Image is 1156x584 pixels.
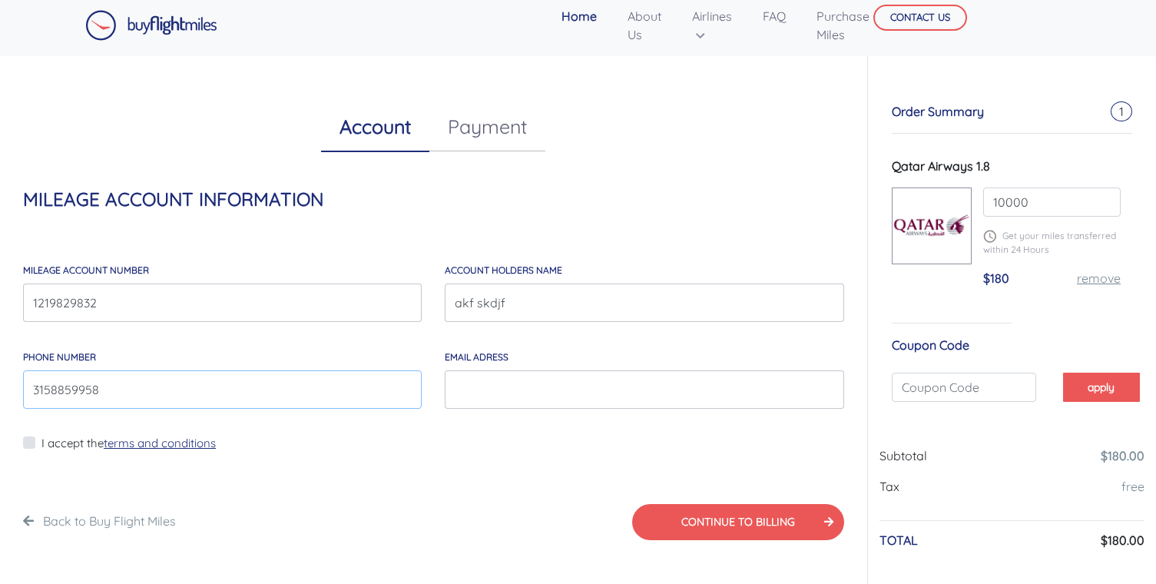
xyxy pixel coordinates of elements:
label: account holders NAME [445,264,562,277]
button: CONTINUE TO BILLING [632,504,844,540]
span: Coupon Code [892,337,969,353]
span: Tax [879,479,899,494]
a: free [1121,479,1144,494]
h4: MILEAGE ACCOUNT INFORMATION [23,188,844,211]
a: $180.00 [1101,448,1144,463]
img: qatar.png [893,207,971,244]
input: Coupon Code [892,373,1036,402]
span: 1 [1111,101,1132,121]
a: Purchase Miles [810,1,876,50]
a: remove [1077,270,1121,286]
a: Account [321,102,429,152]
label: Phone Number [23,350,96,364]
h6: $180.00 [1101,533,1144,548]
a: terms and conditions [104,436,216,450]
span: Subtotal [879,448,927,463]
img: schedule.png [983,230,996,243]
button: apply [1063,373,1140,401]
a: Buy Flight Miles Logo [85,6,217,45]
a: Airlines [686,1,738,50]
span: Qatar Airways 1.8 [892,158,990,174]
label: email adress [445,350,508,364]
a: Payment [429,102,545,151]
a: About Us [621,1,667,50]
label: MILEAGE account number [23,264,149,277]
span: Order Summary [892,104,984,119]
a: Home [555,1,603,32]
h6: TOTAL [879,533,918,548]
button: CONTACT US [873,5,967,31]
a: FAQ [757,1,792,32]
p: Get your miles transferred within 24 Hours [983,229,1121,257]
label: I accept the [41,435,216,453]
a: Back to Buy Flight Miles [43,513,176,529]
span: $180 [983,270,1009,286]
img: Buy Flight Miles Logo [85,10,217,41]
